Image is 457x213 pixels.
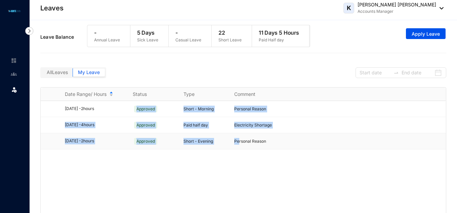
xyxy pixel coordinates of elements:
p: Leaves [40,3,64,13]
img: nav-icon-right.af6afadce00d159da59955279c43614e.svg [25,27,33,35]
span: Approved [134,138,157,145]
p: Leave Balance [40,34,87,40]
span: Electricity Shortage [234,122,272,128]
p: Casual Leave [175,37,201,43]
span: Personal Reason [234,106,266,111]
p: Short - Morning [183,106,226,112]
p: Sick Leave [137,37,158,43]
p: 11 Days 5 Hours [259,29,299,37]
div: [DATE] - 2 hours [65,106,124,112]
p: - [175,29,201,37]
p: - [94,29,120,37]
img: leave.99b8a76c7fa76a53782d.svg [11,86,17,93]
th: Status [125,87,175,101]
input: End date [402,69,433,76]
li: Contacts [5,67,22,81]
li: Home [5,54,22,67]
input: Start date [360,69,391,76]
p: 22 [218,29,242,37]
p: Short Leave [218,37,242,43]
img: logo [7,9,22,13]
p: Paid half day [183,122,226,129]
span: K [347,5,351,11]
span: swap-right [393,70,399,75]
div: [DATE] - 4 hours [65,122,124,128]
span: Personal Reason [234,139,266,144]
img: people-unselected.118708e94b43a90eceab.svg [11,71,17,77]
p: Accounts Manager [358,8,436,15]
span: Approved [134,106,157,112]
p: Short - Evening [183,138,226,145]
p: Annual Leave [94,37,120,43]
span: All Leaves [47,69,68,75]
p: Paid Half day [259,37,299,43]
span: Apply Leave [412,31,440,37]
div: [DATE] - 2 hours [65,138,124,144]
span: Date Range/ Hours [65,91,107,98]
img: home-unselected.a29eae3204392db15eaf.svg [11,58,17,64]
button: Apply Leave [406,28,446,39]
th: Type [175,87,226,101]
span: My Leave [78,69,100,75]
p: [PERSON_NAME] [PERSON_NAME] [358,1,436,8]
span: Approved [134,122,157,129]
img: dropdown-black.8e83cc76930a90b1a4fdb6d089b7bf3a.svg [436,7,444,9]
th: Comment [226,87,277,101]
p: 5 Days [137,29,158,37]
span: to [393,70,399,75]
